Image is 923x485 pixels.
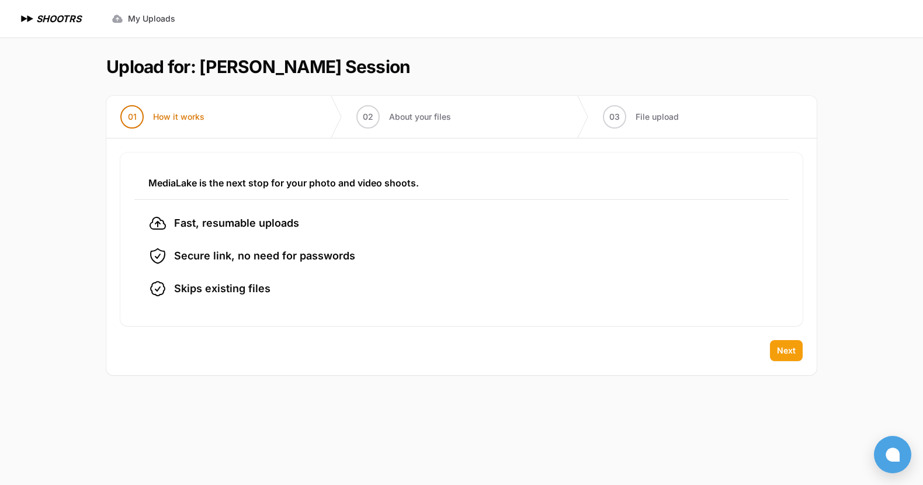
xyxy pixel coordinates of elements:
[106,96,218,138] button: 01 How it works
[153,111,204,123] span: How it works
[609,111,620,123] span: 03
[174,215,299,231] span: Fast, resumable uploads
[389,111,451,123] span: About your files
[36,12,81,26] h1: SHOOTRS
[19,12,81,26] a: SHOOTRS SHOOTRS
[105,8,182,29] a: My Uploads
[106,56,410,77] h1: Upload for: [PERSON_NAME] Session
[128,13,175,25] span: My Uploads
[148,176,775,190] h3: MediaLake is the next stop for your photo and video shoots.
[174,248,355,264] span: Secure link, no need for passwords
[342,96,465,138] button: 02 About your files
[363,111,373,123] span: 02
[770,340,803,361] button: Next
[636,111,679,123] span: File upload
[19,12,36,26] img: SHOOTRS
[874,436,911,473] button: Open chat window
[589,96,693,138] button: 03 File upload
[174,280,270,297] span: Skips existing files
[777,345,796,356] span: Next
[128,111,137,123] span: 01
